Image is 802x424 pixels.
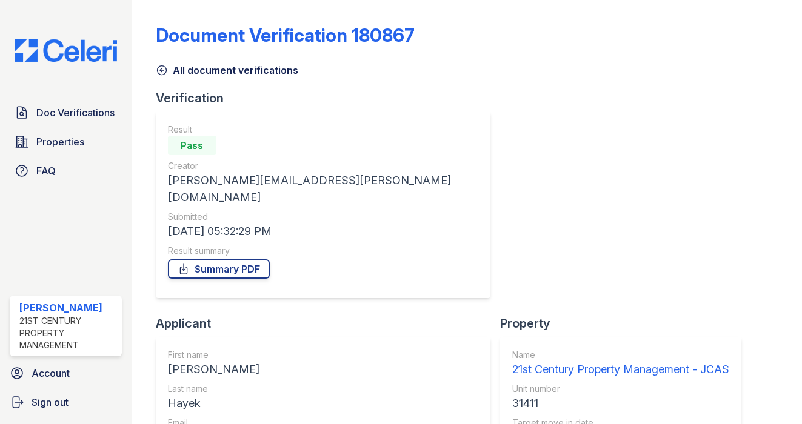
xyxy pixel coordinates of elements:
[168,349,478,361] div: First name
[19,300,117,315] div: [PERSON_NAME]
[512,349,729,378] a: Name 21st Century Property Management - JCAS
[5,39,127,62] img: CE_Logo_Blue-a8612792a0a2168367f1c8372b55b34899dd931a85d93a1a3d3e32e68fde9ad4.png
[512,361,729,378] div: 21st Century Property Management - JCAS
[168,124,478,136] div: Result
[5,390,127,414] a: Sign out
[168,223,478,240] div: [DATE] 05:32:29 PM
[168,259,270,279] a: Summary PDF
[168,383,478,395] div: Last name
[10,130,122,154] a: Properties
[168,211,478,223] div: Submitted
[32,395,69,409] span: Sign out
[512,349,729,361] div: Name
[32,366,70,380] span: Account
[168,160,478,172] div: Creator
[5,361,127,385] a: Account
[168,395,478,412] div: Hayek
[168,136,216,155] div: Pass
[36,105,115,120] span: Doc Verifications
[156,63,298,78] a: All document verifications
[19,315,117,351] div: 21st Century Property Management
[36,164,56,178] span: FAQ
[500,315,751,332] div: Property
[10,101,122,125] a: Doc Verifications
[156,90,500,107] div: Verification
[156,24,415,46] div: Document Verification 180867
[156,315,500,332] div: Applicant
[10,159,122,183] a: FAQ
[168,245,478,257] div: Result summary
[168,361,478,378] div: [PERSON_NAME]
[36,134,84,149] span: Properties
[512,395,729,412] div: 31411
[168,172,478,206] div: [PERSON_NAME][EMAIL_ADDRESS][PERSON_NAME][DOMAIN_NAME]
[512,383,729,395] div: Unit number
